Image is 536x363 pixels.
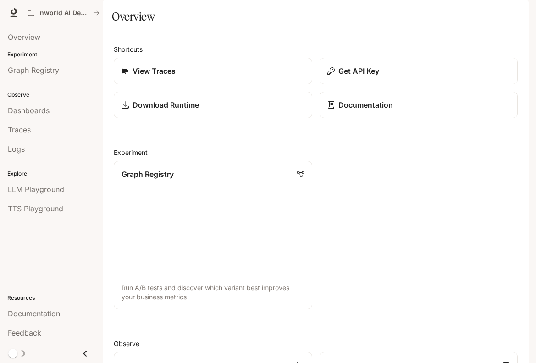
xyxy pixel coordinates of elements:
p: Run A/B tests and discover which variant best improves your business metrics [122,283,304,302]
h2: Observe [114,339,518,348]
button: All workspaces [24,4,104,22]
p: View Traces [133,66,176,77]
p: Graph Registry [122,169,174,180]
a: Documentation [320,92,518,118]
p: Get API Key [338,66,379,77]
h2: Experiment [114,148,518,157]
p: Documentation [338,99,393,110]
a: View Traces [114,58,312,84]
button: Get API Key [320,58,518,84]
a: Graph RegistryRun A/B tests and discover which variant best improves your business metrics [114,161,312,309]
h1: Overview [112,7,155,26]
p: Inworld AI Demos [38,9,89,17]
p: Download Runtime [133,99,199,110]
h2: Shortcuts [114,44,518,54]
a: Download Runtime [114,92,312,118]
